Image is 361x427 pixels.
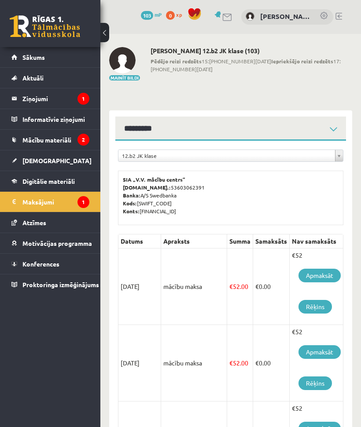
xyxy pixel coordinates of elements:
[271,58,333,65] b: Iepriekšējo reizi redzēts
[22,177,75,185] span: Digitālie materiāli
[255,282,259,290] span: €
[161,325,227,401] td: mācību maksa
[22,260,59,268] span: Konferences
[253,325,290,401] td: 0.00
[227,248,253,325] td: 52.00
[22,281,99,288] span: Proktoringa izmēģinājums
[118,248,161,325] td: [DATE]
[123,176,186,183] b: SIA „V.V. mācību centrs”
[109,75,140,80] button: Mainīt bildi
[11,47,89,67] a: Sākums
[166,11,175,20] span: 0
[123,192,140,199] b: Banka:
[141,11,153,20] span: 103
[118,234,161,248] th: Datums
[11,192,89,212] a: Maksājumi1
[227,234,253,248] th: Summa
[161,234,227,248] th: Apraksts
[155,11,162,18] span: mP
[11,88,89,109] a: Ziņojumi1
[298,269,341,282] a: Apmaksāt
[118,325,161,401] td: [DATE]
[22,88,89,109] legend: Ziņojumi
[11,171,89,191] a: Digitālie materiāli
[22,136,71,144] span: Mācību materiāli
[11,109,89,129] a: Informatīvie ziņojumi2
[22,219,46,226] span: Atzīmes
[11,68,89,88] a: Aktuāli
[109,47,136,73] img: Kerija Daniela Kustova
[290,248,343,325] td: €52
[253,248,290,325] td: 0.00
[123,208,140,215] b: Konts:
[176,11,182,18] span: xp
[229,359,233,367] span: €
[11,274,89,295] a: Proktoringa izmēģinājums
[298,300,332,314] a: Rēķins
[260,11,311,22] a: [PERSON_NAME]
[122,150,332,161] span: 12.b2 JK klase
[298,345,341,359] a: Apmaksāt
[22,239,92,247] span: Motivācijas programma
[298,376,332,390] a: Rēķins
[161,248,227,325] td: mācību maksa
[255,359,259,367] span: €
[22,157,92,164] span: [DEMOGRAPHIC_DATA]
[22,109,89,129] legend: Informatīvie ziņojumi
[229,282,233,290] span: €
[253,234,290,248] th: Samaksāts
[151,47,352,55] h2: [PERSON_NAME] 12.b2 JK klase (103)
[290,325,343,401] td: €52
[77,196,89,208] i: 1
[246,12,254,21] img: Kerija Daniela Kustova
[11,212,89,233] a: Atzīmes
[22,192,89,212] legend: Maksājumi
[151,58,202,65] b: Pēdējo reizi redzēts
[123,200,137,207] b: Kods:
[11,150,89,171] a: [DEMOGRAPHIC_DATA]
[141,11,162,18] a: 103 mP
[118,150,343,161] a: 12.b2 JK klase
[123,175,339,215] p: 53603062391 A/S Swedbanka [SWIFT_CODE] [FINANCIAL_ID]
[290,234,343,248] th: Nav samaksāts
[151,57,352,73] span: 15:[PHONE_NUMBER][DATE] 17:[PHONE_NUMBER][DATE]
[10,15,80,37] a: Rīgas 1. Tālmācības vidusskola
[166,11,186,18] a: 0 xp
[123,184,171,191] b: [DOMAIN_NAME].:
[11,233,89,253] a: Motivācijas programma
[22,53,45,61] span: Sākums
[11,130,89,150] a: Mācību materiāli
[227,325,253,401] td: 52.00
[77,134,89,146] i: 2
[22,74,44,82] span: Aktuāli
[77,93,89,105] i: 1
[11,254,89,274] a: Konferences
